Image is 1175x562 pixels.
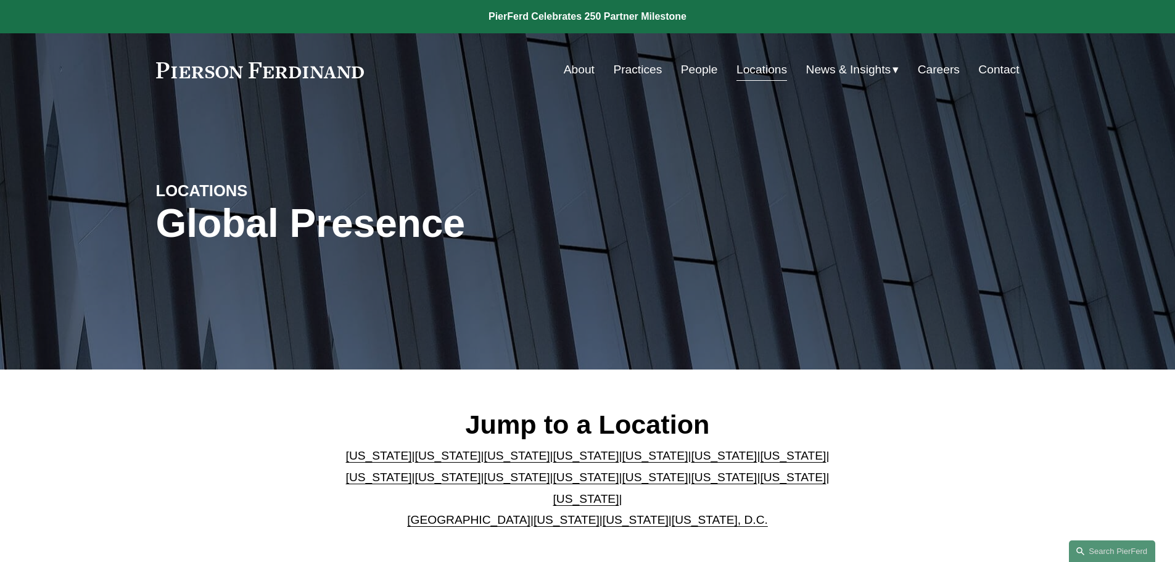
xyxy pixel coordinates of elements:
a: [US_STATE] [484,449,550,462]
a: [GEOGRAPHIC_DATA] [407,513,530,526]
a: [US_STATE] [622,449,688,462]
p: | | | | | | | | | | | | | | | | | | [336,445,839,531]
a: [US_STATE] [691,449,757,462]
a: [US_STATE] [760,471,826,484]
a: [US_STATE] [622,471,688,484]
a: Practices [613,58,662,81]
a: [US_STATE] [346,471,412,484]
span: News & Insights [806,59,891,81]
h1: Global Presence [156,201,732,246]
a: [US_STATE] [534,513,600,526]
a: Search this site [1069,540,1155,562]
a: Careers [918,58,960,81]
a: folder dropdown [806,58,899,81]
a: Contact [978,58,1019,81]
a: [US_STATE] [484,471,550,484]
h4: LOCATIONS [156,181,372,200]
a: [US_STATE] [553,492,619,505]
a: [US_STATE] [553,449,619,462]
a: People [681,58,718,81]
a: [US_STATE] [346,449,412,462]
h2: Jump to a Location [336,408,839,440]
a: [US_STATE] [760,449,826,462]
a: [US_STATE] [553,471,619,484]
a: [US_STATE] [415,471,481,484]
a: [US_STATE] [691,471,757,484]
a: [US_STATE] [415,449,481,462]
a: [US_STATE], D.C. [672,513,768,526]
a: About [564,58,595,81]
a: [US_STATE] [603,513,669,526]
a: Locations [736,58,787,81]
